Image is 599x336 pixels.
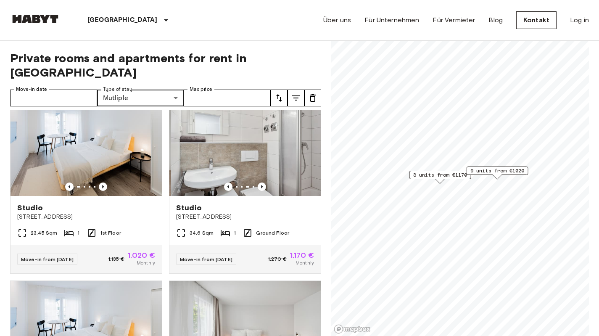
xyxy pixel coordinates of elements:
[258,183,266,191] button: Previous image
[87,15,158,25] p: [GEOGRAPHIC_DATA]
[570,15,589,25] a: Log in
[171,95,322,196] img: Marketing picture of unit DE-04-070-002-01
[268,255,287,263] span: 1.270 €
[190,86,212,93] label: Max price
[65,183,74,191] button: Previous image
[488,15,503,25] a: Blog
[10,90,97,106] input: Choose date
[470,167,525,175] span: 9 units from €1020
[97,90,184,106] div: Mutliple
[364,15,419,25] a: Für Unternehmen
[99,183,107,191] button: Previous image
[467,167,528,180] div: Map marker
[108,255,124,263] span: 1.135 €
[137,259,155,267] span: Monthly
[11,95,162,196] img: Marketing picture of unit DE-04-001-014-01H
[103,86,132,93] label: Type of stay
[190,229,214,237] span: 34.6 Sqm
[77,229,79,237] span: 1
[234,229,236,237] span: 1
[304,90,321,106] button: tune
[17,203,43,213] span: Studio
[288,90,304,106] button: tune
[224,183,232,191] button: Previous image
[10,95,162,274] a: Marketing picture of unit DE-04-001-014-01HPrevious imagePrevious imageStudio[STREET_ADDRESS]23.4...
[100,229,121,237] span: 1st Floor
[10,15,61,23] img: Habyt
[296,259,314,267] span: Monthly
[176,213,314,221] span: [STREET_ADDRESS]
[16,86,47,93] label: Move-in date
[256,229,289,237] span: Ground Floor
[128,251,155,259] span: 1.020 €
[180,256,232,262] span: Move-in from [DATE]
[17,213,155,221] span: [STREET_ADDRESS]
[31,229,57,237] span: 23.45 Sqm
[169,95,321,274] a: Previous imagePrevious imageStudio[STREET_ADDRESS]34.6 Sqm1Ground FloorMove-in from [DATE]1.270 €...
[176,203,202,213] span: Studio
[334,324,371,334] a: Mapbox logo
[433,15,475,25] a: Für Vermieter
[413,171,467,179] span: 3 units from €1170
[409,171,471,184] div: Map marker
[323,15,351,25] a: Über uns
[290,251,314,259] span: 1.170 €
[271,90,288,106] button: tune
[516,11,557,29] a: Kontakt
[21,256,74,262] span: Move-in from [DATE]
[10,51,321,79] span: Private rooms and apartments for rent in [GEOGRAPHIC_DATA]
